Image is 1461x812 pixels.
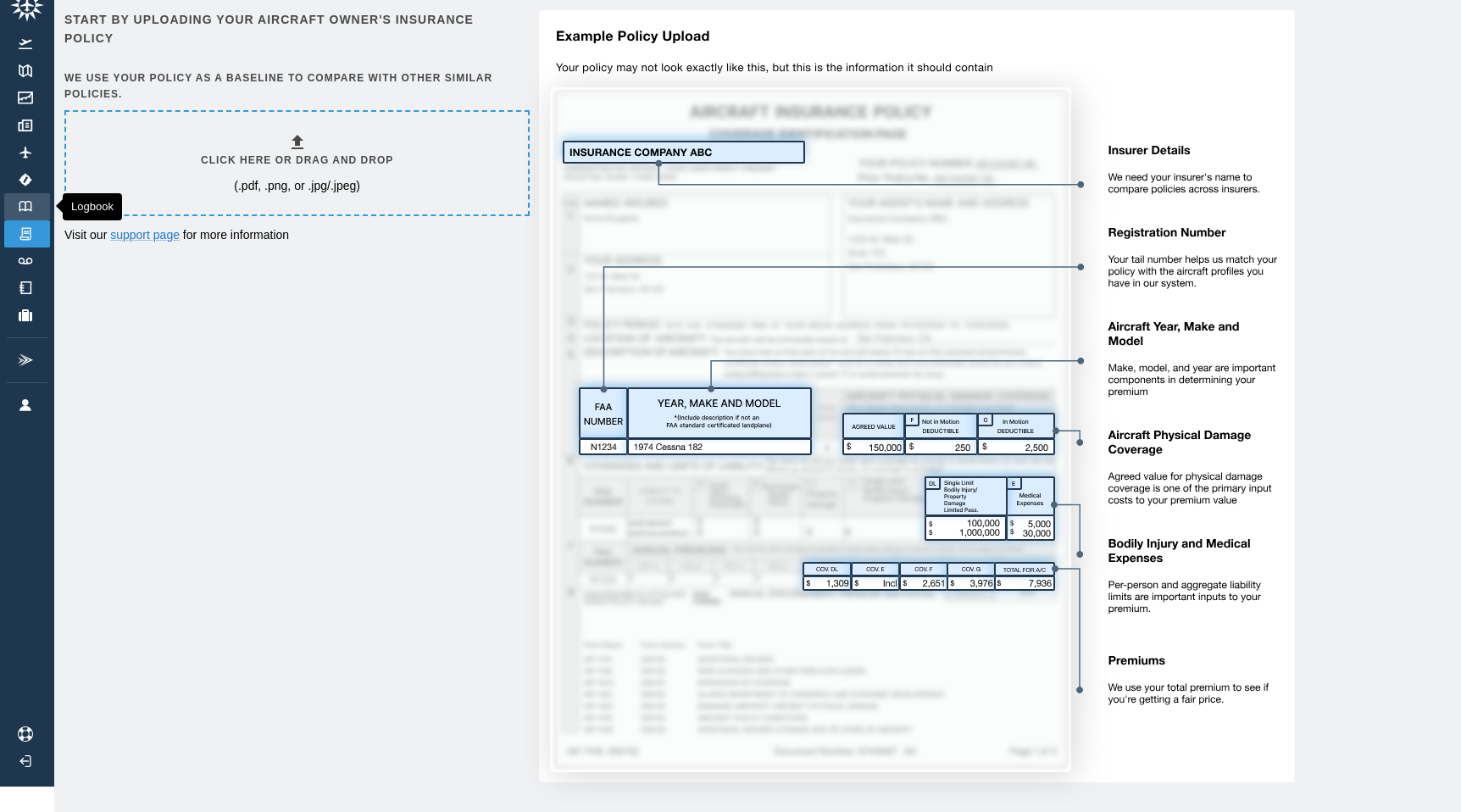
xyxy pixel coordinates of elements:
[234,177,360,194] p: (.pdf, .png, or .jpg/.jpeg)
[64,10,526,48] h6: Start by uploading your aircraft owner's insurance policy
[64,226,526,243] p: Visit our for more information
[110,228,180,242] a: support page
[526,10,1295,803] img: policy-upload-example-5e420760c1425035513a.svg
[201,153,393,169] h6: Click here or drag and drop
[64,70,526,103] h6: We use your policy as a baseline to compare with other similar policies.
